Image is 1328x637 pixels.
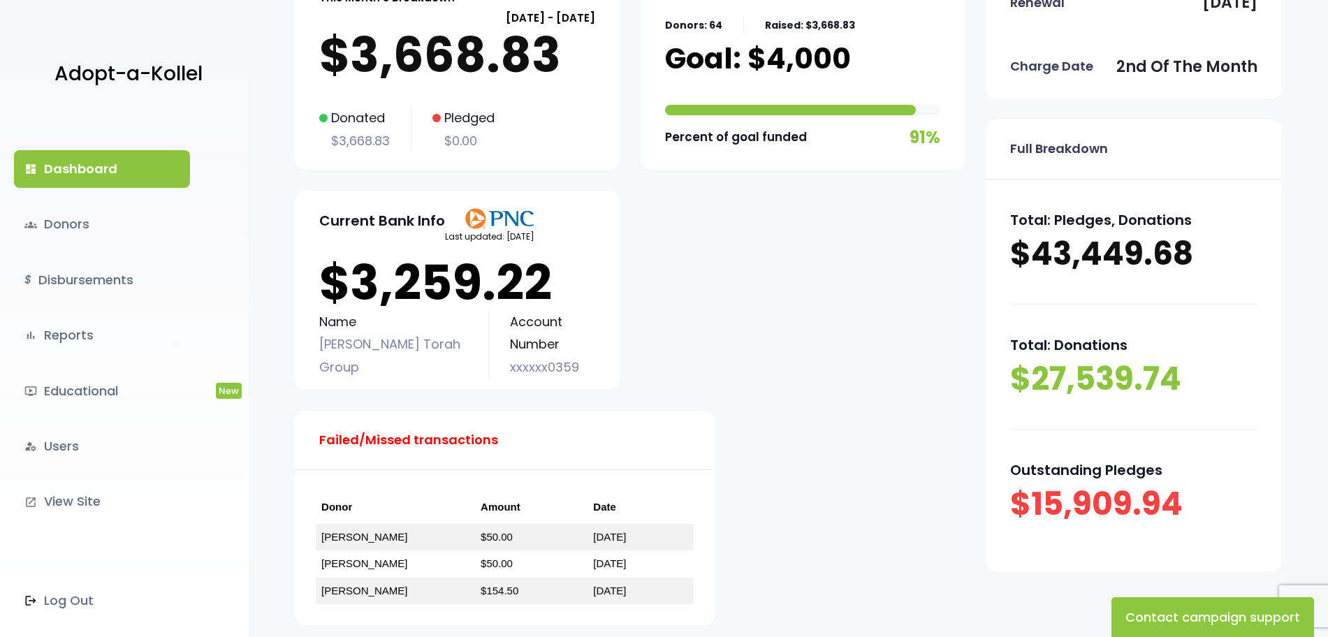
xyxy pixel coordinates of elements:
[316,491,475,524] th: Donor
[910,122,940,152] p: 91%
[1010,332,1257,358] p: Total: Donations
[14,427,190,465] a: manage_accountsUsers
[321,531,407,543] a: [PERSON_NAME]
[24,329,37,342] i: bar_chart
[1010,358,1257,401] p: $27,539.74
[14,483,190,520] a: launchView Site
[24,270,31,291] i: $
[14,261,190,299] a: $Disbursements
[24,496,37,508] i: launch
[593,585,626,596] a: [DATE]
[510,311,594,356] p: Account Number
[665,126,807,148] p: Percent of goal funded
[1010,457,1257,483] p: Outstanding Pledges
[593,557,626,569] a: [DATE]
[54,57,203,91] p: Adopt-a-Kollel
[1010,55,1093,78] p: Charge Date
[1010,483,1257,526] p: $15,909.94
[481,585,518,596] a: $154.50
[321,585,407,596] a: [PERSON_NAME]
[321,557,407,569] a: [PERSON_NAME]
[319,27,595,83] p: $3,668.83
[475,491,588,524] th: Amount
[14,316,190,354] a: bar_chartReports
[465,208,534,229] img: PNClogo.svg
[765,17,855,34] p: Raised: $3,668.83
[665,41,851,76] p: Goal: $4,000
[432,130,495,152] p: $0.00
[319,130,390,152] p: $3,668.83
[1010,138,1108,160] p: Full Breakdown
[319,208,445,233] p: Current Bank Info
[481,531,513,543] a: $50.00
[588,491,694,524] th: Date
[445,229,534,244] p: Last updated: [DATE]
[14,582,190,620] a: Log Out
[1111,597,1314,637] button: Contact campaign support
[1010,207,1257,233] p: Total: Pledges, Donations
[14,372,190,410] a: ondemand_videoEducationalNew
[24,385,37,397] i: ondemand_video
[319,311,467,333] p: Name
[319,107,390,129] p: Donated
[24,440,37,453] i: manage_accounts
[319,429,498,451] p: Failed/Missed transactions
[1116,53,1257,81] p: 2nd of the month
[1010,233,1257,276] p: $43,449.68
[432,107,495,129] p: Pledged
[14,205,190,243] a: groupsDonors
[319,8,595,27] p: [DATE] - [DATE]
[14,150,190,188] a: dashboardDashboard
[319,333,467,379] p: [PERSON_NAME] Torah Group
[48,41,203,108] a: Adopt-a-Kollel
[481,557,513,569] a: $50.00
[24,219,37,231] span: groups
[593,531,626,543] a: [DATE]
[216,383,242,399] span: New
[319,255,595,311] p: $3,259.22
[24,163,37,175] i: dashboard
[510,356,594,379] p: xxxxxx0359
[665,17,722,34] p: Donors: 64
